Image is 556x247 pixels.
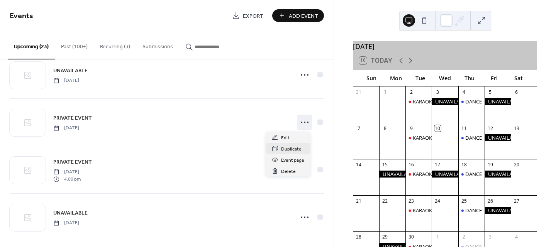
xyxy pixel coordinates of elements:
div: Mon [384,70,409,86]
div: 21 [356,198,362,204]
div: UNAVAILABLE [485,134,511,141]
div: Tue [408,70,433,86]
div: DANCE [458,171,485,178]
div: 28 [356,234,362,240]
div: DANCE [458,207,485,214]
div: 1 [434,234,441,240]
div: UNAVAILABLE [485,171,511,178]
div: 26 [487,198,493,204]
span: Delete [281,167,296,176]
span: Add Event [289,12,318,20]
div: KARAOKE [405,207,432,214]
a: UNAVAILABLE [53,66,88,75]
div: DANCE [465,171,482,178]
div: 9 [408,125,415,132]
button: Recurring (3) [94,31,136,59]
span: UNAVAILABLE [53,209,88,217]
span: Events [10,8,33,24]
div: 3 [487,234,493,240]
div: 12 [487,125,493,132]
div: 27 [513,198,520,204]
div: 14 [356,161,362,168]
div: 25 [461,198,467,204]
div: UNAVAILABLE [379,171,405,178]
div: Sat [506,70,531,86]
div: 30 [408,234,415,240]
span: [DATE] [53,125,79,132]
span: Export [243,12,263,20]
div: 2 [408,89,415,95]
div: 18 [461,161,467,168]
div: 4 [461,89,467,95]
div: DANCE [465,207,482,214]
div: 7 [356,125,362,132]
div: 3 [434,89,441,95]
div: DANCE [458,134,485,141]
div: KARAOKE [405,171,432,178]
span: UNAVAILABLE [53,67,88,75]
div: Thu [457,70,482,86]
div: UNAVAILABLE [432,171,458,178]
a: UNAVAILABLE [53,208,88,217]
div: 1 [382,89,388,95]
div: 5 [487,89,493,95]
div: DANCE [465,98,482,105]
div: KARAOKE [405,134,432,141]
span: Event page [281,156,304,164]
span: [DATE] [53,77,79,84]
a: Export [226,9,269,22]
div: 29 [382,234,388,240]
div: 10 [434,125,441,132]
div: Sun [359,70,384,86]
span: PRIVATE EVENT [53,158,92,166]
div: KARAOKE [413,171,435,178]
div: 22 [382,198,388,204]
span: Duplicate [281,145,302,153]
div: 23 [408,198,415,204]
div: DANCE [465,134,482,141]
div: 13 [513,125,520,132]
a: PRIVATE EVENT [53,157,92,166]
span: 4:00 pm [53,176,81,183]
div: UNAVAILABLE [485,207,511,214]
a: PRIVATE EVENT [53,113,92,122]
div: KARAOKE [413,98,435,105]
div: 8 [382,125,388,132]
div: UNAVAILABLE [432,98,458,105]
div: 20 [513,161,520,168]
button: Add Event [272,9,324,22]
div: Wed [433,70,458,86]
div: [DATE] [353,41,537,51]
div: Fri [482,70,507,86]
span: Edit [281,134,290,142]
div: 11 [461,125,467,132]
div: 16 [408,161,415,168]
button: Upcoming (23) [8,31,55,59]
div: 2 [461,234,467,240]
div: 17 [434,161,441,168]
span: PRIVATE EVENT [53,114,92,122]
button: Submissions [136,31,179,59]
div: KARAOKE [413,207,435,214]
div: KARAOKE [405,98,432,105]
div: 4 [513,234,520,240]
div: 19 [487,161,493,168]
div: DANCE [458,98,485,105]
div: UNAVAILABLE [485,98,511,105]
span: [DATE] [53,220,79,227]
div: KARAOKE [413,134,435,141]
span: [DATE] [53,169,81,176]
div: 15 [382,161,388,168]
div: 31 [356,89,362,95]
div: 24 [434,198,441,204]
div: 6 [513,89,520,95]
button: Past (100+) [55,31,94,59]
